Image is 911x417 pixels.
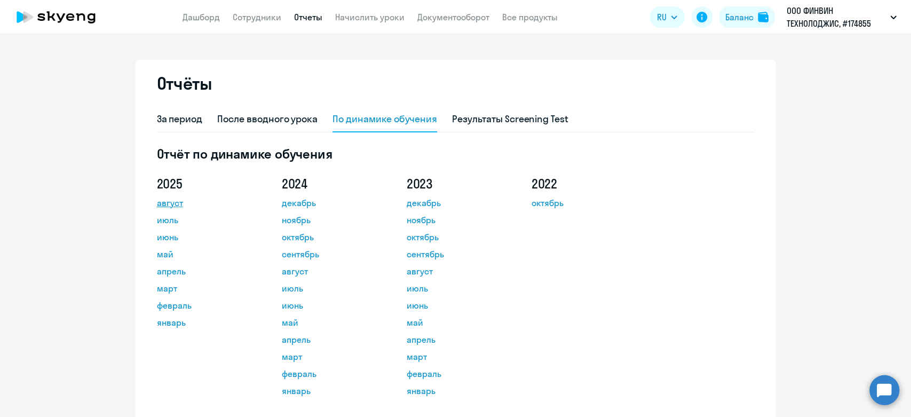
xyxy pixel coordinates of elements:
a: январь [282,384,378,397]
div: Баланс [725,11,754,23]
a: октябрь [282,231,378,243]
a: март [157,282,253,295]
a: апрель [157,265,253,278]
a: февраль [157,299,253,312]
div: После вводного урока [217,112,318,126]
img: balance [758,12,769,22]
span: RU [657,11,667,23]
a: Сотрудники [233,12,281,22]
a: август [157,196,253,209]
div: За период [157,112,203,126]
a: май [282,316,378,329]
a: август [407,265,503,278]
a: сентябрь [282,248,378,261]
a: Все продукты [502,12,558,22]
a: ноябрь [282,214,378,226]
a: март [282,350,378,363]
a: май [157,248,253,261]
a: Документооборот [417,12,489,22]
a: март [407,350,503,363]
h5: 2024 [282,175,378,192]
div: Результаты Screening Test [452,112,568,126]
a: Отчеты [294,12,322,22]
a: октябрь [532,196,628,209]
a: апрель [407,333,503,346]
a: апрель [282,333,378,346]
a: октябрь [407,231,503,243]
h5: 2025 [157,175,253,192]
div: По динамике обучения [332,112,437,126]
a: январь [407,384,503,397]
h5: 2022 [532,175,628,192]
a: январь [157,316,253,329]
a: Дашборд [183,12,220,22]
a: Начислить уроки [335,12,405,22]
a: июнь [282,299,378,312]
a: июнь [407,299,503,312]
a: февраль [282,367,378,380]
a: июль [407,282,503,295]
a: декабрь [407,196,503,209]
h5: 2023 [407,175,503,192]
button: RU [649,6,685,28]
p: ООО ФИНВИН ТЕХНОЛОДЖИС, #174855 [787,4,886,30]
a: июль [282,282,378,295]
a: июль [157,214,253,226]
a: сентябрь [407,248,503,261]
h5: Отчёт по динамике обучения [157,145,755,162]
a: июнь [157,231,253,243]
a: август [282,265,378,278]
a: май [407,316,503,329]
a: февраль [407,367,503,380]
button: Балансbalance [719,6,775,28]
a: декабрь [282,196,378,209]
h2: Отчёты [157,73,212,94]
a: ноябрь [407,214,503,226]
button: ООО ФИНВИН ТЕХНОЛОДЖИС, #174855 [781,4,902,30]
